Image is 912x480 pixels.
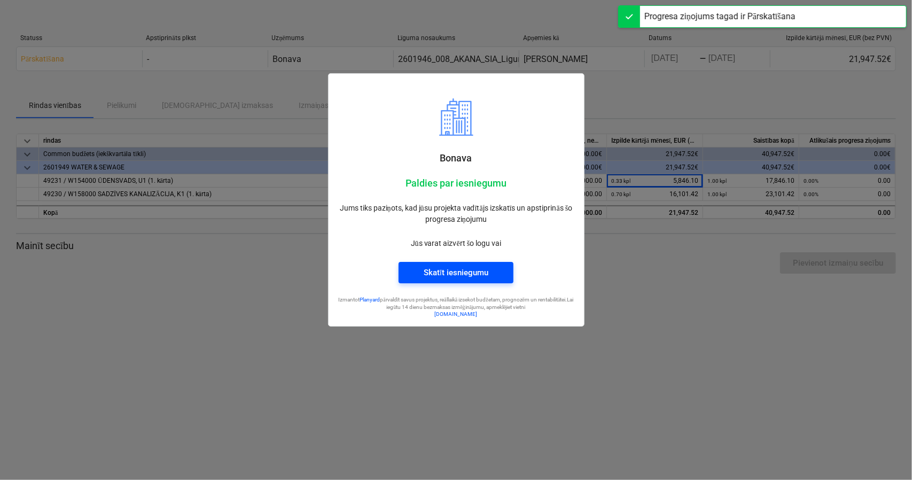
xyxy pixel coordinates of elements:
[399,262,513,283] button: Skatīt iesniegumu
[337,238,575,249] p: Jūs varat aizvērt šo logu vai
[337,296,575,311] p: Izmantot pārvaldīt savus projektus, reāllaikā izsekot budžetam, prognozēm un rentabilitātei. Lai ...
[424,266,488,280] div: Skatīt iesniegumu
[435,311,478,317] a: [DOMAIN_NAME]
[337,203,575,225] p: Jums tiks paziņots, kad jūsu projekta vadītājs izskatīs un apstiprinās šo progresa ziņojumu
[337,152,575,165] p: Bonava
[360,297,380,303] a: Planyard
[644,10,796,23] div: Progresa ziņojums tagad ir Pārskatīšana
[337,177,575,190] p: Paldies par iesniegumu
